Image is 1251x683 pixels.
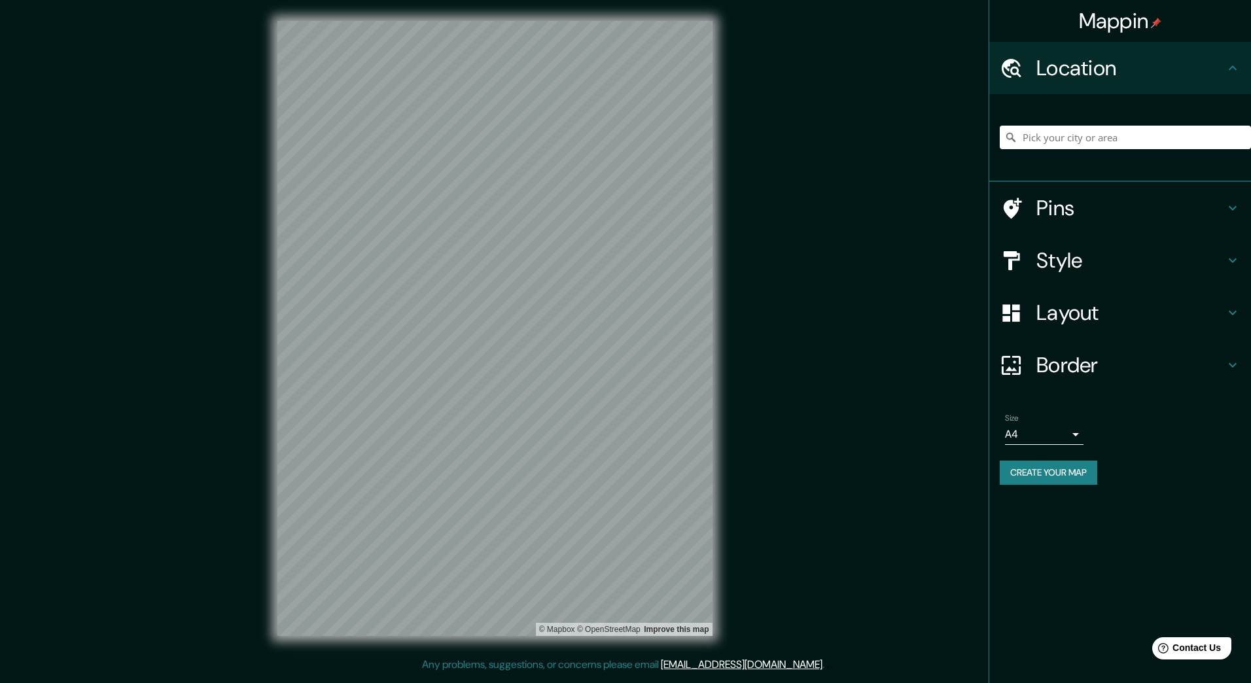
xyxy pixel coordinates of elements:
[277,21,713,636] canvas: Map
[1079,8,1162,34] h4: Mappin
[1005,413,1019,424] label: Size
[1036,300,1225,326] h4: Layout
[422,657,824,673] p: Any problems, suggestions, or concerns please email .
[1005,424,1084,445] div: A4
[1151,18,1161,28] img: pin-icon.png
[1036,352,1225,378] h4: Border
[989,234,1251,287] div: Style
[1036,55,1225,81] h4: Location
[644,625,709,634] a: Map feedback
[1135,632,1237,669] iframe: Help widget launcher
[577,625,641,634] a: OpenStreetMap
[989,287,1251,339] div: Layout
[824,657,826,673] div: .
[1036,247,1225,273] h4: Style
[539,625,575,634] a: Mapbox
[1000,126,1251,149] input: Pick your city or area
[989,339,1251,391] div: Border
[989,182,1251,234] div: Pins
[1000,461,1097,485] button: Create your map
[1036,195,1225,221] h4: Pins
[826,657,829,673] div: .
[989,42,1251,94] div: Location
[661,657,822,671] a: [EMAIL_ADDRESS][DOMAIN_NAME]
